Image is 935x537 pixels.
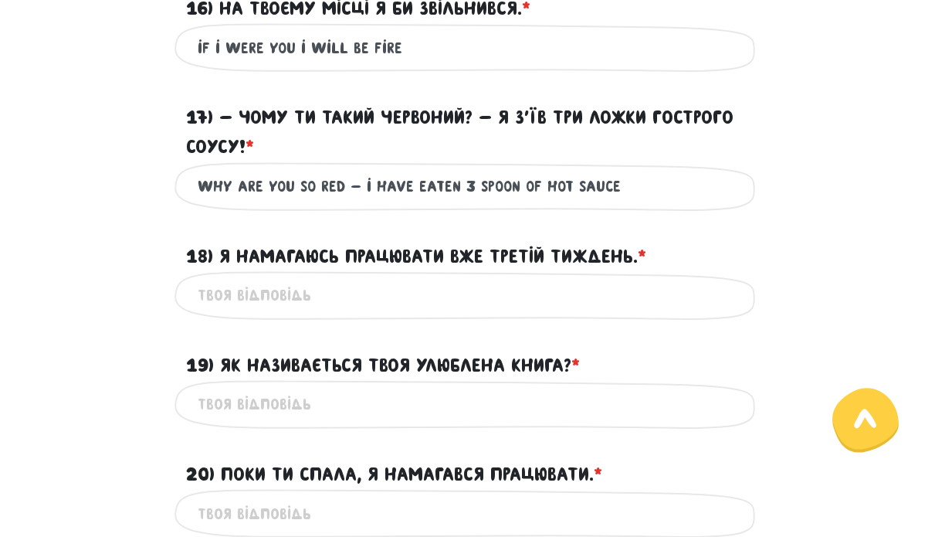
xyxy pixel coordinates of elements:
[186,351,580,380] label: 19) Як називається твоя улюблена книга?
[198,30,738,65] input: Твоя відповідь
[198,387,738,422] input: Твоя відповідь
[186,242,646,271] label: 18) Я намагаюсь працювати вже третій тиждень.
[186,103,750,162] label: 17) - Чому ти такий червоний? - Я з’їв три ложки гострого соусу!
[198,496,738,531] input: Твоя відповідь
[198,169,738,204] input: Твоя відповідь
[198,278,738,313] input: Твоя відповідь
[186,460,602,489] label: 20) Поки ти спала, я намагався працювати.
